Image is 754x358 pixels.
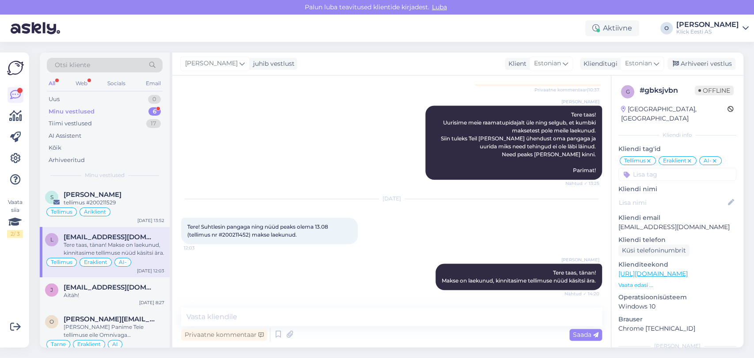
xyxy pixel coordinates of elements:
[148,107,161,116] div: 6
[618,260,736,269] p: Klienditeekond
[50,194,53,200] span: S
[618,302,736,311] p: Windows 10
[618,185,736,194] p: Kliendi nimi
[49,95,60,104] div: Uus
[85,171,125,179] span: Minu vestlused
[618,213,736,222] p: Kliendi email
[250,59,295,68] div: juhib vestlust
[51,209,72,215] span: Tellimus
[618,315,736,324] p: Brauser
[618,342,736,350] div: [PERSON_NAME]
[505,59,527,68] div: Klient
[84,260,107,265] span: Eraklient
[64,315,155,323] span: olaf@ohv.ee
[7,198,23,238] div: Vaata siia
[625,59,652,68] span: Estonian
[50,286,53,293] span: j
[51,260,72,265] span: Tellimus
[618,222,736,232] p: [EMAIL_ADDRESS][DOMAIN_NAME]
[137,268,164,274] div: [DATE] 12:03
[7,230,23,238] div: 2 / 3
[50,236,53,243] span: l
[580,59,618,68] div: Klienditugi
[64,283,155,291] span: jurijesmin@gmail.com
[181,195,602,203] div: [DATE]
[64,291,164,299] div: Aitäh!
[49,318,54,325] span: o
[184,245,217,251] span: 12:03
[64,199,164,207] div: tellimus #200211529
[561,98,599,105] span: [PERSON_NAME]
[106,78,127,89] div: Socials
[565,180,599,187] span: Nähtud ✓ 13:25
[137,217,164,224] div: [DATE] 13:52
[74,78,89,89] div: Web
[621,105,727,123] div: [GEOGRAPHIC_DATA], [GEOGRAPHIC_DATA]
[146,119,161,128] div: 17
[64,233,155,241] span: lisettecarolineanton@gmail.com
[695,86,734,95] span: Offline
[55,60,90,70] span: Otsi kliente
[112,342,118,347] span: AI
[49,143,61,152] div: Kõik
[534,87,599,93] span: Privaatne kommentaar | 10:37
[585,20,639,36] div: Aktiivne
[51,342,66,347] span: Tarne
[7,60,24,76] img: Askly Logo
[534,59,561,68] span: Estonian
[676,28,739,35] div: Klick Eesti AS
[187,223,330,238] span: Tere! Suhtlesin pangaga ning nüüd peaks olema 13.08 (tellimus nr #200211452) makse laekunud.
[64,191,121,199] span: Sergei Ruban
[561,256,599,263] span: [PERSON_NAME]
[139,299,164,306] div: [DATE] 8:27
[676,21,739,28] div: [PERSON_NAME]
[618,270,688,278] a: [URL][DOMAIN_NAME]
[185,59,238,68] span: [PERSON_NAME]
[144,78,163,89] div: Email
[565,290,599,297] span: Nähtud ✓ 14:20
[49,156,85,165] div: Arhiveeritud
[618,144,736,154] p: Kliendi tag'id
[148,95,161,104] div: 0
[49,132,81,140] div: AI Assistent
[64,241,164,257] div: Tere taas, tänan! Makse on laekunud, kinnitasime tellimuse nüüd käsitsi ära.
[704,158,712,163] span: AI-
[47,78,57,89] div: All
[676,21,749,35] a: [PERSON_NAME]Klick Eesti AS
[49,107,95,116] div: Minu vestlused
[660,22,673,34] div: O
[84,209,106,215] span: Äriklient
[618,293,736,302] p: Operatsioonisüsteem
[618,235,736,245] p: Kliendi telefon
[618,131,736,139] div: Kliendi info
[618,324,736,333] p: Chrome [TECHNICAL_ID]
[640,85,695,96] div: # gbksjvbn
[119,260,127,265] span: AI-
[181,329,267,341] div: Privaatne kommentaar
[618,281,736,289] p: Vaata edasi ...
[64,323,164,339] div: [PERSON_NAME] Panime Teie tellimuse eile Omnivaga [PERSON_NAME]. Kõigi eelduste kohaselt peaks [P...
[429,3,450,11] span: Luba
[624,158,646,163] span: Tellimus
[77,342,101,347] span: Eraklient
[618,168,736,181] input: Lisa tag
[618,245,690,256] div: Küsi telefoninumbrit
[667,58,735,70] div: Arhiveeri vestlus
[626,88,630,95] span: g
[663,158,686,163] span: Eraklient
[619,198,726,207] input: Lisa nimi
[49,119,92,128] div: Tiimi vestlused
[573,331,599,339] span: Saada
